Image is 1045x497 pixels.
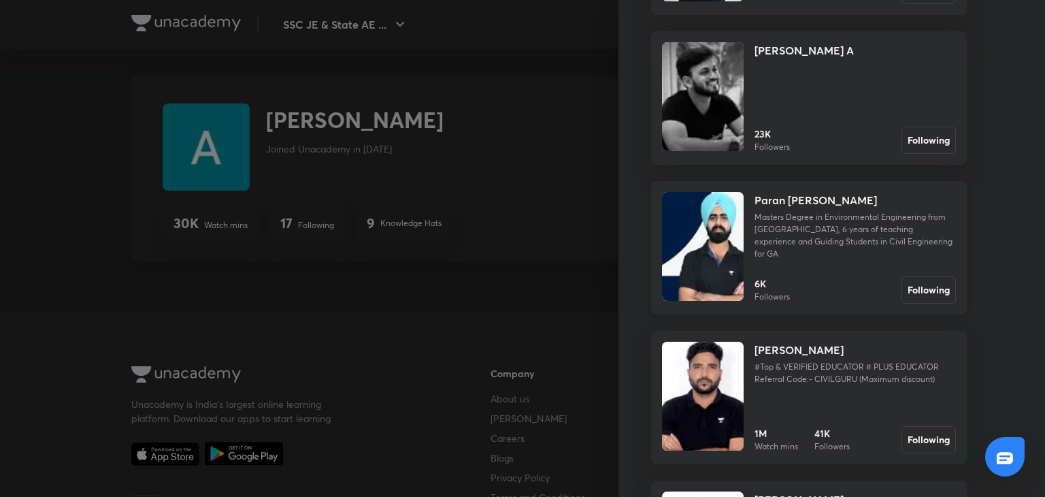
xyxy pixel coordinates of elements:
[662,342,744,451] img: Unacademy
[754,192,877,208] h4: Paran [PERSON_NAME]
[814,426,850,440] h6: 41K
[754,42,854,59] h4: [PERSON_NAME] A
[754,426,798,440] h6: 1M
[901,426,956,453] button: Following
[754,141,790,153] p: Followers
[662,192,744,301] img: Unacademy
[754,127,790,141] h6: 23K
[662,42,744,151] img: Unacademy
[754,211,956,260] p: Masters Degree in Environmental Engineering from NIT BHOPAL, 6 years of teaching experience and G...
[754,276,790,291] h6: 6K
[651,331,967,464] a: Unacademy[PERSON_NAME]#Top & VERIFIED EDUCATOR # PLUS EDUCATOR Referral Code:- CIVILGURU (Maximum...
[901,276,956,304] button: Following
[754,361,956,385] p: #Top & VERIFIED EDUCATOR # PLUS EDUCATOR Referral Code:- CIVILGURU (Maximum discount)
[651,181,967,315] a: UnacademyParan [PERSON_NAME]Masters Degree in Environmental Engineering from [GEOGRAPHIC_DATA], 6...
[754,291,790,303] p: Followers
[754,440,798,453] p: Watch mins
[901,127,956,154] button: Following
[651,31,967,165] a: Unacademy[PERSON_NAME] A23KFollowersFollowing
[814,440,850,453] p: Followers
[754,342,844,358] h4: [PERSON_NAME]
